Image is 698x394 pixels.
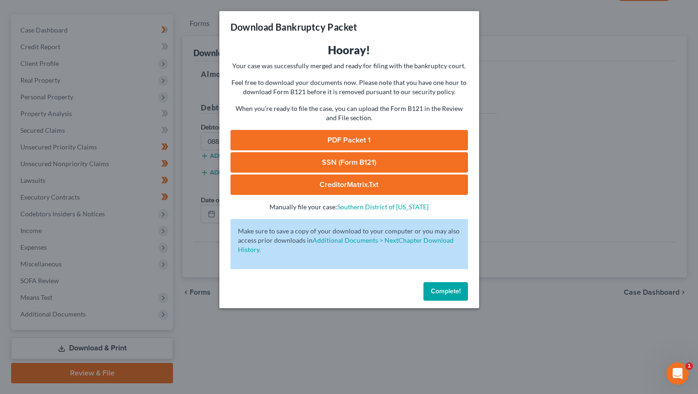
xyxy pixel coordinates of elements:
a: Additional Documents > NextChapter Download History. [238,236,454,253]
iframe: Intercom live chat [666,362,689,385]
a: CreditorMatrix.txt [231,174,468,195]
button: Complete! [423,282,468,301]
a: Southern District of [US_STATE] [337,203,429,211]
p: Your case was successfully merged and ready for filing with the bankruptcy court. [231,61,468,71]
p: Make sure to save a copy of your download to your computer or you may also access prior downloads in [238,226,461,254]
p: Feel free to download your documents now. Please note that you have one hour to download Form B12... [231,78,468,97]
a: SSN (Form B121) [231,152,468,173]
span: 1 [685,362,693,370]
h3: Download Bankruptcy Packet [231,20,358,33]
span: Complete! [431,287,461,295]
h3: Hooray! [231,43,468,58]
a: PDF Packet 1 [231,130,468,150]
p: Manually file your case: [231,202,468,212]
p: When you're ready to file the case, you can upload the Form B121 in the Review and File section. [231,104,468,123]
